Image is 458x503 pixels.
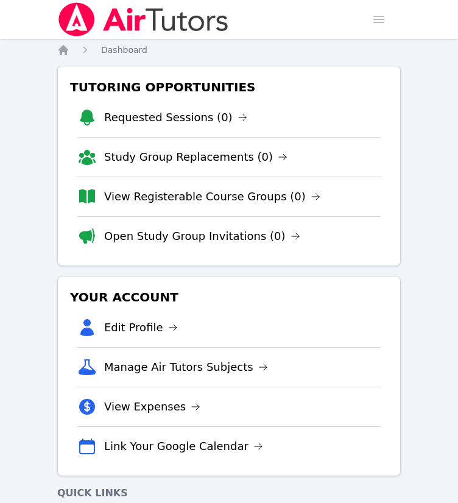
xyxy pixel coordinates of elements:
a: View Expenses [104,398,200,415]
h3: Tutoring Opportunities [68,76,390,98]
img: Air Tutors [57,2,230,37]
a: View Registerable Course Groups (0) [104,188,320,205]
a: Dashboard [101,44,147,56]
h3: Your Account [68,286,390,308]
a: Link Your Google Calendar [104,438,263,455]
h4: Quick Links [57,486,401,501]
span: Dashboard [101,45,147,55]
a: Study Group Replacements (0) [104,149,287,166]
a: Open Study Group Invitations (0) [104,228,300,245]
nav: Breadcrumb [57,44,401,56]
a: Manage Air Tutors Subjects [104,359,268,376]
a: Requested Sessions (0) [104,109,247,126]
a: Edit Profile [104,319,178,336]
